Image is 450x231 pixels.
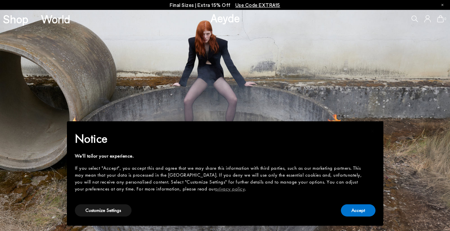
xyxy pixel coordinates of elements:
div: We'll tailor your experience. [75,153,365,159]
button: Customize Settings [75,204,132,217]
div: If you select "Accept", you accept this and agree that we may share this information with third p... [75,165,365,192]
p: Final Sizes | Extra 15% Off [170,1,280,9]
button: Close this notice [365,123,381,139]
a: Shop [3,13,28,25]
a: Aeyde [210,11,240,25]
a: World [41,13,70,25]
a: privacy policy [215,186,245,192]
h2: Notice [75,130,365,147]
button: Accept [341,204,375,217]
a: 0 [437,15,444,22]
span: 0 [444,17,447,21]
span: × [371,126,375,136]
span: Navigate to /collections/ss25-final-sizes [235,2,280,8]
